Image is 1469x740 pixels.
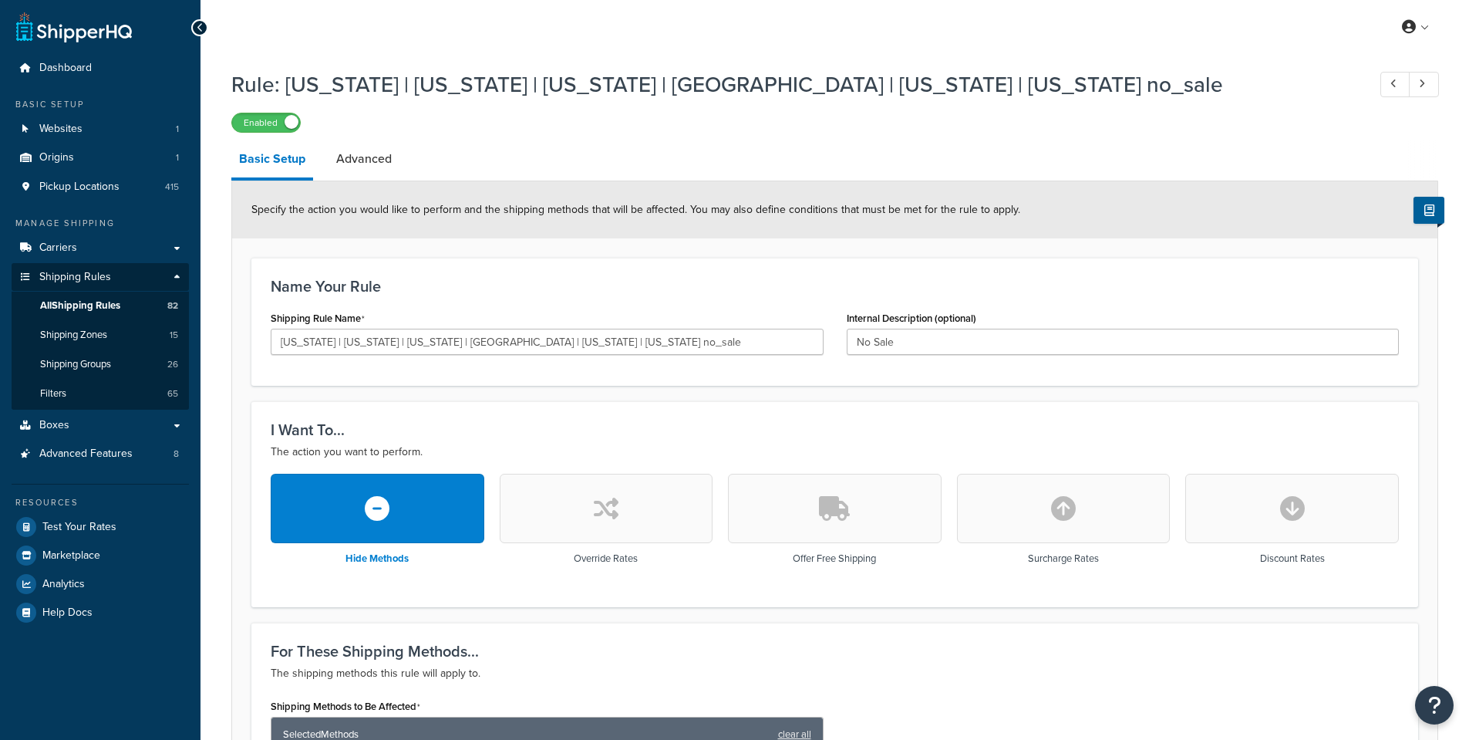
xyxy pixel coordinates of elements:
span: Filters [40,387,66,400]
a: Pickup Locations415 [12,173,189,201]
p: The action you want to perform. [271,443,1399,461]
span: 26 [167,358,178,371]
a: Help Docs [12,599,189,627]
a: Test Your Rates [12,513,189,541]
h3: I Want To... [271,421,1399,438]
p: The shipping methods this rule will apply to. [271,664,1399,683]
span: Test Your Rates [42,521,116,534]
span: 82 [167,299,178,313]
a: Shipping Rules [12,263,189,292]
a: Websites1 [12,115,189,144]
label: Internal Description (optional) [847,313,976,324]
label: Shipping Methods to Be Affected [271,701,420,713]
li: Websites [12,115,189,144]
a: Shipping Zones15 [12,321,189,350]
span: Origins [39,151,74,164]
a: Boxes [12,411,189,440]
li: Origins [12,144,189,172]
a: Advanced [329,140,399,177]
button: Open Resource Center [1415,686,1454,725]
span: 415 [165,181,179,194]
h3: Override Rates [574,553,638,564]
span: Websites [39,123,83,136]
a: Basic Setup [231,140,313,181]
div: Manage Shipping [12,217,189,230]
button: Show Help Docs [1413,197,1444,224]
a: Shipping Groups26 [12,350,189,379]
a: Dashboard [12,54,189,83]
a: Previous Record [1380,72,1410,97]
a: Filters65 [12,380,189,408]
label: Shipping Rule Name [271,313,365,325]
div: Resources [12,496,189,509]
h3: Offer Free Shipping [793,553,876,564]
span: 65 [167,387,178,400]
h1: Rule: [US_STATE] | [US_STATE] | [US_STATE] | [GEOGRAPHIC_DATA] | [US_STATE] | [US_STATE] no_sale [231,69,1352,100]
a: Advanced Features8 [12,440,189,468]
li: Shipping Rules [12,263,189,410]
span: 1 [176,151,179,164]
span: 8 [174,448,179,461]
span: Boxes [39,419,69,432]
div: Basic Setup [12,98,189,111]
span: Shipping Rules [39,271,111,284]
a: Marketplace [12,542,189,569]
span: Shipping Groups [40,358,111,371]
a: AllShipping Rules82 [12,292,189,320]
a: Next Record [1409,72,1439,97]
li: Pickup Locations [12,173,189,201]
span: 1 [176,123,179,136]
span: Carriers [39,242,77,255]
span: Advanced Features [39,448,133,461]
h3: Name Your Rule [271,278,1399,295]
span: Pickup Locations [39,181,120,194]
li: Shipping Zones [12,321,189,350]
span: Shipping Zones [40,329,107,342]
h3: Discount Rates [1260,553,1325,564]
span: All Shipping Rules [40,299,120,313]
span: Specify the action you would like to perform and the shipping methods that will be affected. You ... [251,201,1020,218]
span: Marketplace [42,549,100,563]
h3: Surcharge Rates [1028,553,1099,564]
label: Enabled [232,113,300,132]
h3: Hide Methods [345,553,409,564]
a: Origins1 [12,144,189,172]
li: Filters [12,380,189,408]
a: Analytics [12,570,189,598]
span: Analytics [42,578,85,591]
a: Carriers [12,234,189,262]
span: Dashboard [39,62,92,75]
span: Help Docs [42,607,93,620]
li: Advanced Features [12,440,189,468]
span: 15 [170,329,178,342]
li: Shipping Groups [12,350,189,379]
h3: For These Shipping Methods... [271,643,1399,660]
